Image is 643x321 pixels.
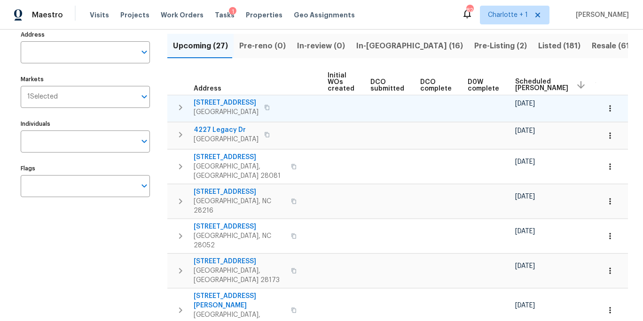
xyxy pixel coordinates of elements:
span: 1 Selected [27,93,58,101]
span: [GEOGRAPHIC_DATA], [GEOGRAPHIC_DATA] 28081 [194,162,285,181]
span: Scheduled LCO [596,79,631,92]
span: [DATE] [515,193,535,200]
div: 82 [466,6,473,15]
span: Maestro [32,10,63,20]
span: [STREET_ADDRESS] [194,257,285,266]
button: Open [138,46,151,59]
span: [STREET_ADDRESS] [194,153,285,162]
span: In-review (0) [297,39,345,53]
span: Listed (181) [538,39,580,53]
span: [GEOGRAPHIC_DATA] [194,107,259,117]
span: [GEOGRAPHIC_DATA] [194,135,259,144]
span: [DATE] [515,228,535,235]
label: Markets [21,76,150,82]
span: Geo Assignments [294,10,355,20]
span: [PERSON_NAME] [572,10,629,20]
button: Open [138,90,151,103]
span: [GEOGRAPHIC_DATA], NC 28052 [194,231,285,250]
span: [STREET_ADDRESS] [194,98,259,107]
span: DCO complete [420,79,452,92]
span: Pre-reno (0) [239,39,286,53]
span: [STREET_ADDRESS][PERSON_NAME] [194,291,285,310]
span: [GEOGRAPHIC_DATA], NC 28216 [194,197,285,215]
span: Tasks [215,12,235,18]
span: Resale (61) [592,39,632,53]
span: [STREET_ADDRESS] [194,187,285,197]
span: [GEOGRAPHIC_DATA], [GEOGRAPHIC_DATA] 28173 [194,266,285,285]
label: Individuals [21,121,150,127]
button: Open [138,135,151,148]
span: DCO submitted [370,79,404,92]
span: [DATE] [515,128,535,134]
span: Charlotte + 1 [488,10,528,20]
span: [DATE] [515,159,535,165]
span: D0W complete [468,79,499,92]
button: Open [138,179,151,192]
label: Address [21,32,150,38]
span: In-[GEOGRAPHIC_DATA] (16) [356,39,463,53]
span: Address [194,85,221,92]
div: 1 [229,7,236,16]
span: Scheduled [PERSON_NAME] [515,78,568,92]
span: [DATE] [515,100,535,107]
span: Upcoming (27) [173,39,228,53]
span: Pre-Listing (2) [474,39,527,53]
span: Visits [90,10,109,20]
span: Projects [120,10,149,20]
span: Properties [246,10,282,20]
span: [DATE] [515,302,535,309]
span: [STREET_ADDRESS] [194,222,285,231]
span: 4227 Legacy Dr [194,125,259,135]
span: [DATE] [515,263,535,269]
label: Flags [21,166,150,171]
span: Initial WOs created [328,72,354,92]
span: Work Orders [161,10,204,20]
